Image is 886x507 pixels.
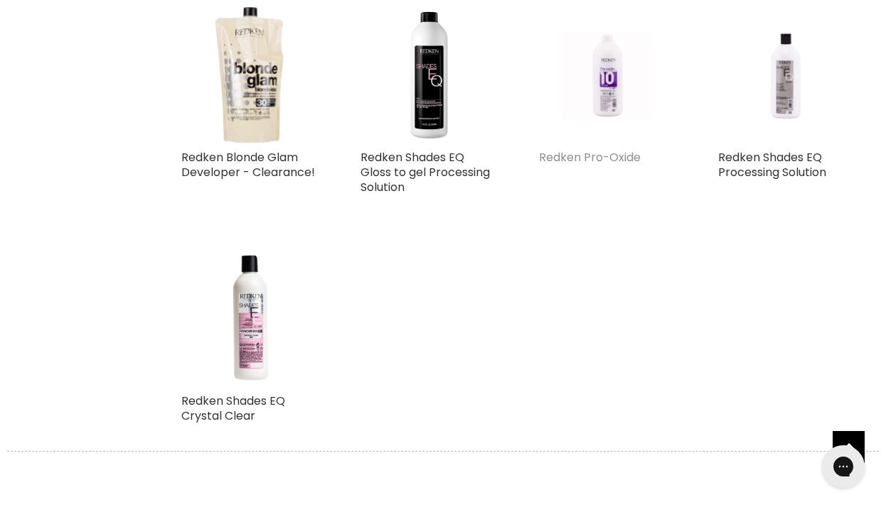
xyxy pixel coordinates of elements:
a: Redken Blonde Glam Developer - Clearance! [181,7,318,143]
iframe: Gorgias live chat messenger [815,440,872,493]
a: Redken Pro-Oxide [539,7,676,143]
a: Redken Shades EQ Crystal Clear [181,393,285,424]
img: Redken Shades EQ Processing Solution [740,7,831,143]
a: Redken Shades EQ Crystal Clear [181,251,318,387]
a: Redken Shades EQ Processing Solution [718,7,855,143]
img: Redken Shades EQ Gloss to gel Processing Solution [361,7,497,143]
img: Redken Blonde Glam Developer - Clearance! [204,7,295,143]
a: Redken Shades EQ Gloss to gel Processing Solution [361,149,490,195]
a: Redken Shades EQ Processing Solution [718,149,826,180]
a: Redken Pro-Oxide [539,149,641,165]
img: Redken Pro-Oxide [562,7,653,143]
a: Redken Blonde Glam Developer - Clearance! [181,149,315,180]
img: Redken Shades EQ Crystal Clear [211,251,288,387]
